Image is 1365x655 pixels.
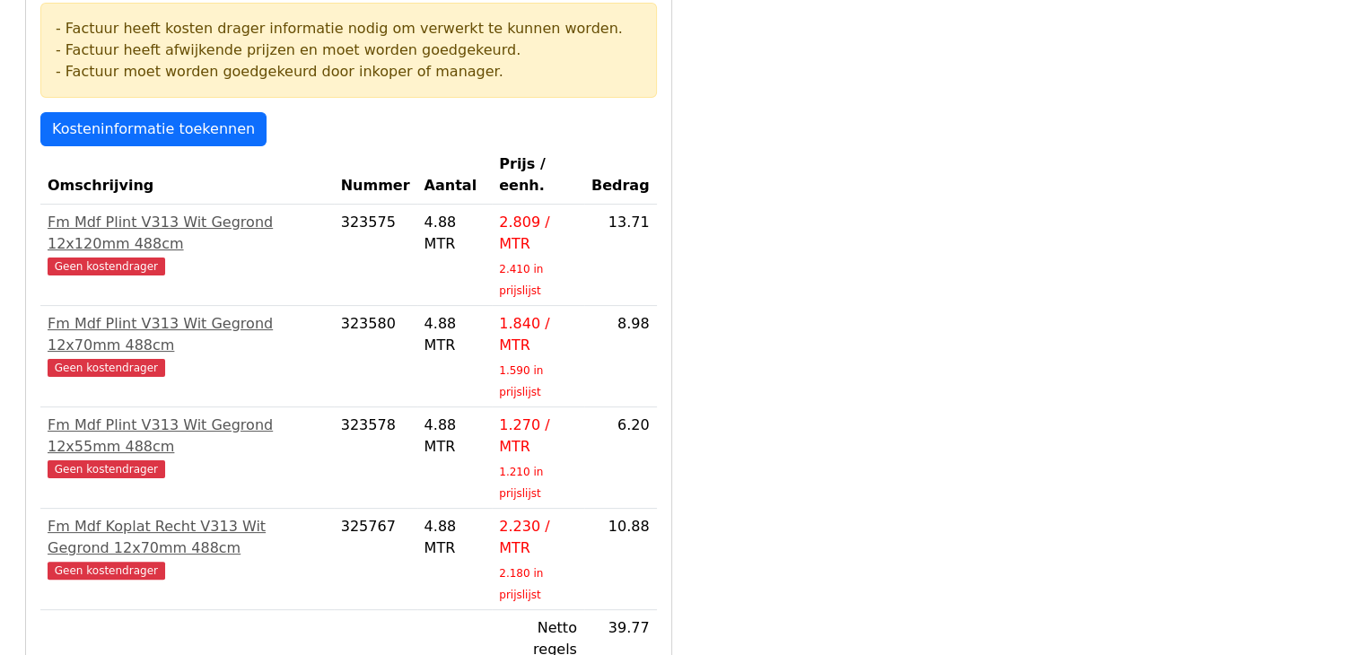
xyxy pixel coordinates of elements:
[584,407,657,509] td: 6.20
[48,460,165,478] span: Geen kostendrager
[56,18,642,39] div: - Factuur heeft kosten drager informatie nodig om verwerkt te kunnen worden.
[48,415,327,458] div: Fm Mdf Plint V313 Wit Gegrond 12x55mm 488cm
[499,313,577,356] div: 1.840 / MTR
[424,516,486,559] div: 4.88 MTR
[56,61,642,83] div: - Factuur moet worden goedgekeurd door inkoper of manager.
[499,415,577,458] div: 1.270 / MTR
[48,313,327,378] a: Fm Mdf Plint V313 Wit Gegrond 12x70mm 488cmGeen kostendrager
[417,146,493,205] th: Aantal
[334,205,417,306] td: 323575
[499,212,577,255] div: 2.809 / MTR
[48,516,327,581] a: Fm Mdf Koplat Recht V313 Wit Gegrond 12x70mm 488cmGeen kostendrager
[584,146,657,205] th: Bedrag
[499,263,543,297] sub: 2.410 in prijslijst
[424,313,486,356] div: 4.88 MTR
[48,562,165,580] span: Geen kostendrager
[499,567,543,601] sub: 2.180 in prijslijst
[334,306,417,407] td: 323580
[48,212,327,276] a: Fm Mdf Plint V313 Wit Gegrond 12x120mm 488cmGeen kostendrager
[48,258,165,275] span: Geen kostendrager
[48,212,327,255] div: Fm Mdf Plint V313 Wit Gegrond 12x120mm 488cm
[40,146,334,205] th: Omschrijving
[424,212,486,255] div: 4.88 MTR
[56,39,642,61] div: - Factuur heeft afwijkende prijzen en moet worden goedgekeurd.
[48,516,327,559] div: Fm Mdf Koplat Recht V313 Wit Gegrond 12x70mm 488cm
[584,306,657,407] td: 8.98
[48,359,165,377] span: Geen kostendrager
[48,415,327,479] a: Fm Mdf Plint V313 Wit Gegrond 12x55mm 488cmGeen kostendrager
[424,415,486,458] div: 4.88 MTR
[584,205,657,306] td: 13.71
[584,509,657,610] td: 10.88
[40,112,267,146] a: Kosteninformatie toekennen
[492,146,584,205] th: Prijs / eenh.
[334,146,417,205] th: Nummer
[499,516,577,559] div: 2.230 / MTR
[334,407,417,509] td: 323578
[334,509,417,610] td: 325767
[499,364,543,398] sub: 1.590 in prijslijst
[499,466,543,500] sub: 1.210 in prijslijst
[48,313,327,356] div: Fm Mdf Plint V313 Wit Gegrond 12x70mm 488cm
